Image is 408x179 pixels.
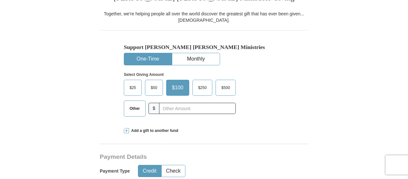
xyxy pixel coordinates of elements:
h5: Support [PERSON_NAME] [PERSON_NAME] Ministries [124,44,284,51]
strong: Select Giving Amount [124,72,164,77]
div: Together, we're helping people all over the world discover the greatest gift that has ever been g... [100,11,308,23]
button: One-Time [124,53,172,65]
button: Check [162,165,185,177]
button: Monthly [172,53,220,65]
span: $100 [169,83,187,93]
h3: Payment Details [100,153,263,161]
span: $50 [148,83,160,93]
button: Credit [138,165,161,177]
input: Other Amount [159,103,236,114]
span: $250 [195,83,210,93]
span: $25 [126,83,139,93]
span: $ [149,103,159,114]
span: Other [126,104,143,113]
h5: Payment Type [100,168,130,174]
span: Add a gift to another fund [129,128,178,134]
span: $500 [218,83,233,93]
